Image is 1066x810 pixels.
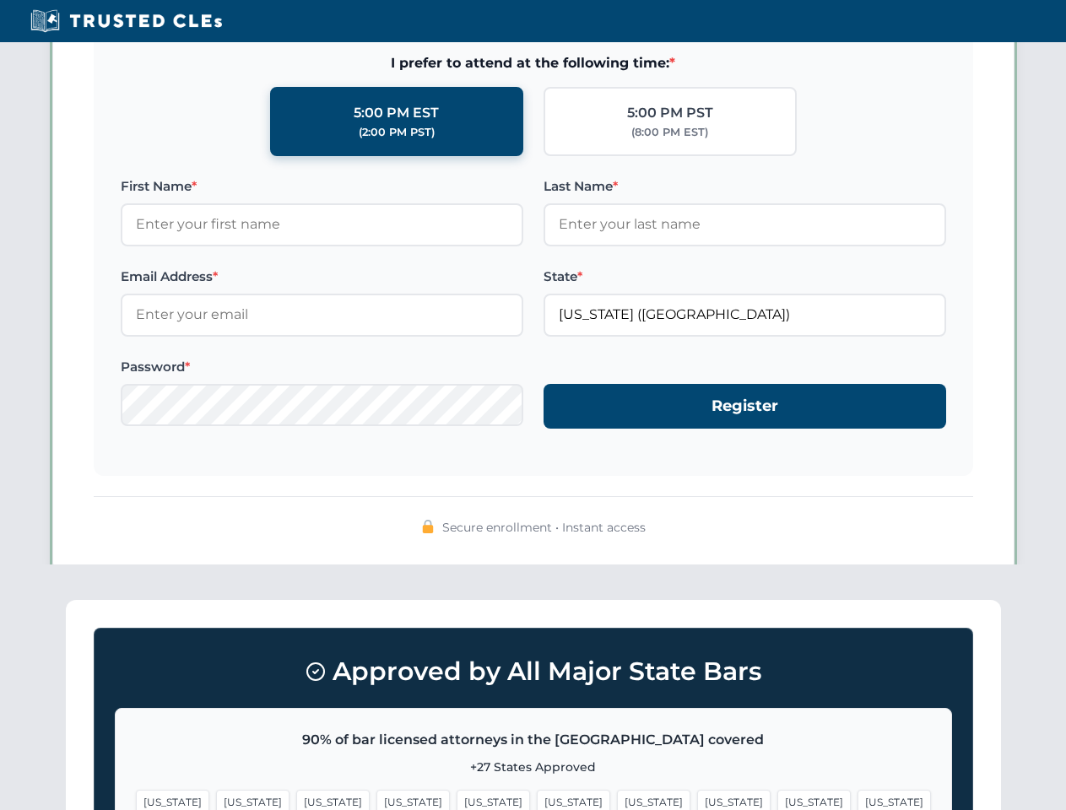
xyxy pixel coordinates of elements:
[627,102,713,124] div: 5:00 PM PST
[544,267,946,287] label: State
[631,124,708,141] div: (8:00 PM EST)
[442,518,646,537] span: Secure enrollment • Instant access
[121,176,523,197] label: First Name
[544,384,946,429] button: Register
[25,8,227,34] img: Trusted CLEs
[421,520,435,533] img: 🔒
[121,357,523,377] label: Password
[136,729,931,751] p: 90% of bar licensed attorneys in the [GEOGRAPHIC_DATA] covered
[121,294,523,336] input: Enter your email
[359,124,435,141] div: (2:00 PM PST)
[121,203,523,246] input: Enter your first name
[544,176,946,197] label: Last Name
[544,203,946,246] input: Enter your last name
[136,758,931,776] p: +27 States Approved
[544,294,946,336] input: Florida (FL)
[121,267,523,287] label: Email Address
[115,649,952,694] h3: Approved by All Major State Bars
[354,102,439,124] div: 5:00 PM EST
[121,52,946,74] span: I prefer to attend at the following time:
